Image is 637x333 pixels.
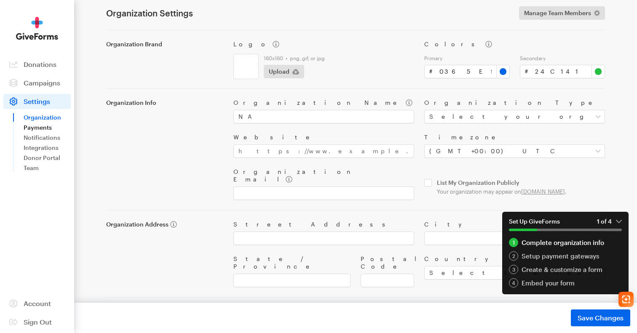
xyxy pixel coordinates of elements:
[424,99,605,107] label: Organization Type
[3,94,71,109] a: Settings
[24,163,71,173] a: Team
[264,65,304,78] button: Upload
[24,318,52,326] span: Sign Out
[509,238,622,247] a: 1 Complete organization info
[233,40,414,48] label: Logo
[509,251,518,261] div: 2
[106,221,223,228] label: Organization Address
[24,299,51,307] span: Account
[521,188,565,195] a: [DOMAIN_NAME]
[424,255,605,263] label: Country
[3,57,71,72] a: Donations
[509,278,622,288] div: Embed your form
[524,8,591,18] span: Manage Team Members
[509,265,622,274] a: 3 Create & customize a form
[519,6,605,20] a: Manage Team Members
[509,265,518,274] div: 3
[3,75,71,91] a: Campaigns
[509,278,622,288] a: 4 Embed your form
[16,17,58,40] img: GiveForms
[233,221,414,228] label: Street Address
[3,314,71,330] a: Sign Out
[509,238,622,247] div: Complete organization info
[233,144,414,158] input: https://www.example.com
[233,133,414,141] label: Website
[424,55,510,61] label: Primary
[597,218,622,225] em: 1 of 4
[509,251,622,261] div: Setup payment gateways
[24,133,71,143] a: Notifications
[264,55,414,61] label: 160x160 • png, gif, or jpg
[106,99,223,107] label: Organization Info
[24,143,71,153] a: Integrations
[578,313,624,323] span: Save Changes
[106,40,223,48] label: Organization Brand
[269,67,289,77] span: Upload
[361,255,414,270] label: Postal Code
[24,60,56,68] span: Donations
[24,79,60,87] span: Campaigns
[106,8,509,18] h1: Organization Settings
[424,221,605,228] label: City
[509,251,622,261] a: 2 Setup payment gateways
[24,153,71,163] a: Donor Portal
[509,238,518,247] div: 1
[509,278,518,288] div: 4
[233,168,414,183] label: Organization Email
[502,212,629,238] button: Set Up GiveForms1 of 4
[424,40,605,48] label: Colors
[233,255,351,270] label: State / Province
[24,97,50,105] span: Settings
[520,55,605,61] label: Secondary
[24,123,71,133] a: Payments
[571,309,630,326] button: Save Changes
[424,133,605,141] label: Timezone
[233,99,414,107] label: Organization Name
[3,296,71,311] a: Account
[509,265,622,274] div: Create & customize a form
[24,112,71,123] a: Organization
